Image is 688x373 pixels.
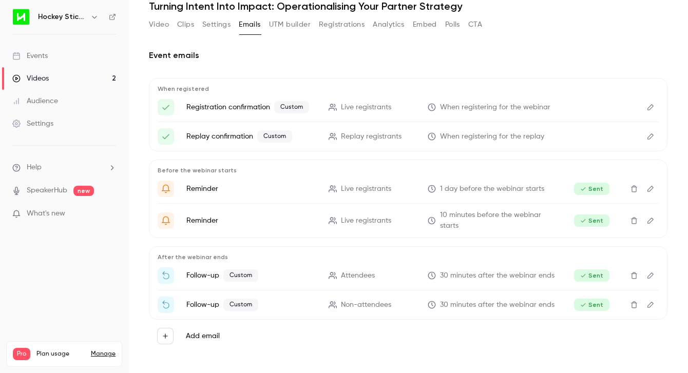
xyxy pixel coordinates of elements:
div: Videos [12,73,49,84]
p: After the webinar ends [158,253,659,261]
span: Replay registrants [341,131,402,142]
a: Manage [91,350,116,358]
button: Edit [642,297,659,313]
button: Video [149,16,169,33]
button: Edit [642,212,659,229]
button: Edit [642,267,659,284]
span: Help [27,162,42,173]
button: Clips [177,16,194,33]
span: When registering for the replay [440,131,544,142]
span: Live registrants [341,184,391,194]
p: Reminder [186,184,316,194]
span: What's new [27,208,65,219]
span: Sent [574,214,609,227]
span: Live registrants [341,102,391,113]
span: Pro [13,348,30,360]
span: Sent [574,183,609,195]
button: Delete [626,297,642,313]
span: Live registrants [341,215,391,226]
li: {{ event_name }} is about to go live [158,210,659,231]
p: Reminder [186,215,316,226]
p: Before the webinar starts [158,166,659,174]
iframe: Noticeable Trigger [104,209,116,219]
span: Custom [223,269,258,282]
button: Delete [626,267,642,284]
p: Registration confirmation [186,101,316,113]
li: help-dropdown-opener [12,162,116,173]
span: Sent [574,299,609,311]
span: 10 minutes before the webinar starts [440,210,558,231]
p: Follow-up [186,299,316,311]
span: Custom [223,299,258,311]
div: Audience [12,96,58,106]
button: Polls [445,16,460,33]
span: Custom [257,130,292,143]
h2: Event emails [149,49,667,62]
label: Add email [186,331,220,341]
button: UTM builder [269,16,311,33]
p: Follow-up [186,269,316,282]
span: new [73,186,94,196]
li: Here's your access link to {{ event_name }}! [158,99,659,115]
span: 1 day before the webinar starts [440,184,544,194]
div: Events [12,51,48,61]
button: Edit [642,128,659,145]
span: Non-attendees [341,300,391,310]
img: Hockey Stick Advisory [13,9,29,25]
span: Custom [274,101,309,113]
button: Delete [626,181,642,197]
button: Embed [413,16,437,33]
li: Here's your access link to {{ event_name }}! [158,128,659,145]
li: Get Ready for '{{ event_name }}' tomorrow! [158,181,659,197]
span: Attendees [341,270,375,281]
h6: Hockey Stick Advisory [38,12,86,22]
span: Plan usage [36,350,85,358]
li: Watch the replay of {{ event_name }} [158,297,659,313]
span: When registering for the webinar [440,102,550,113]
button: Settings [202,16,231,33]
div: Settings [12,119,53,129]
p: Replay confirmation [186,130,316,143]
button: Edit [642,99,659,115]
button: CTA [468,16,482,33]
span: 30 minutes after the webinar ends [440,270,555,281]
button: Delete [626,212,642,229]
span: Sent [574,269,609,282]
button: Analytics [373,16,405,33]
button: Emails [239,16,260,33]
a: SpeakerHub [27,185,67,196]
li: Thanks for attending {{ event_name }} [158,267,659,284]
p: When registered [158,85,659,93]
span: 30 minutes after the webinar ends [440,300,555,310]
button: Edit [642,181,659,197]
button: Registrations [319,16,365,33]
